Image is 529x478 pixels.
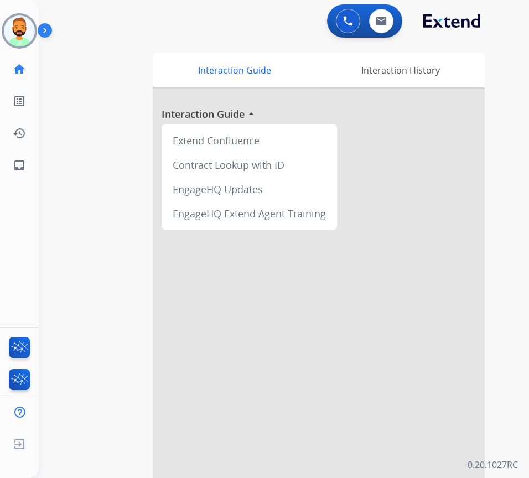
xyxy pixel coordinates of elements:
[166,128,333,153] div: Extend Confluence
[13,159,26,172] mat-icon: inbox
[13,127,26,140] mat-icon: history
[4,15,35,46] img: avatar
[13,95,26,108] mat-icon: list_alt
[13,63,26,76] mat-icon: home
[166,177,333,201] div: EngageHQ Updates
[316,53,485,87] div: Interaction History
[468,458,518,471] p: 0.20.1027RC
[153,53,316,87] div: Interaction Guide
[166,201,333,226] div: EngageHQ Extend Agent Training
[166,153,333,177] div: Contract Lookup with ID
